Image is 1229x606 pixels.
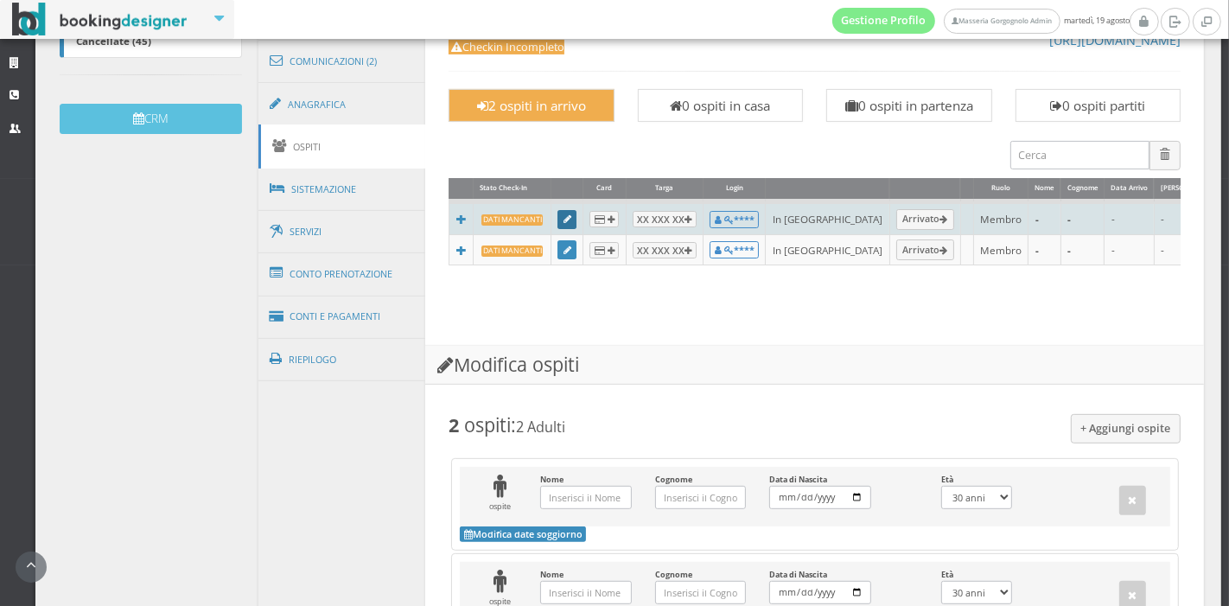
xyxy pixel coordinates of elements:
[832,8,936,34] a: Gestione Profilo
[896,239,954,260] a: Arrivato
[516,418,565,437] small: 2 Adulti
[655,486,746,509] input: Cognome
[941,486,1012,509] select: Età
[540,581,631,604] input: Nome
[974,178,1028,200] div: Ruolo
[1060,201,1105,234] td: -
[769,486,871,509] input: Data di Nascita
[464,412,511,437] span: ospiti
[258,295,426,339] a: Conti e Pagamenti
[540,570,631,604] label: Nome
[941,475,1012,509] label: Età
[941,570,1012,604] label: Età
[769,475,871,509] label: Data di Nascita
[425,346,1204,385] h3: Modifica ospiti
[474,178,551,200] div: Stato Check-In
[974,234,1028,265] td: Membro
[1105,234,1155,265] td: -
[1024,98,1172,113] h3: 0 ospiti partiti
[12,3,188,36] img: BookingDesigner.com
[646,98,794,113] h3: 0 ospiti in casa
[627,178,703,200] div: Targa
[1049,32,1181,48] a: [URL][DOMAIN_NAME]
[457,98,605,113] h3: 2 ospiti in arrivo
[460,526,586,542] button: Modifica date soggiorno
[835,98,983,113] h3: 0 ospiti in partenza
[655,475,746,509] label: Cognome
[773,212,883,226] div: In [GEOGRAPHIC_DATA]
[1155,178,1219,200] div: [PERSON_NAME]
[76,34,151,48] b: Cancellate (45)
[896,209,954,230] a: Arrivato
[944,9,1060,34] a: Masseria Gorgognolo Admin
[633,242,697,258] button: XX XXX XX
[481,214,544,226] b: Dati mancanti
[1060,234,1105,265] td: -
[704,178,765,200] div: Login
[583,178,625,200] div: Card
[258,167,426,212] a: Sistemazione
[655,570,746,604] label: Cognome
[832,8,1130,34] span: martedì, 19 agosto
[60,104,242,134] button: CRM
[449,40,564,54] span: Checkin Incompleto
[773,243,883,258] div: In [GEOGRAPHIC_DATA]
[974,201,1028,234] td: Membro
[633,211,697,227] button: XX XXX XX
[1061,178,1105,200] div: Cognome
[769,570,871,604] label: Data di Nascita
[1028,234,1061,265] td: -
[655,581,746,604] input: Cognome
[1010,141,1149,169] input: Cerca
[258,252,426,297] a: Conto Prenotazione
[481,246,544,257] b: Dati mancanti
[540,475,631,509] label: Nome
[60,25,242,58] a: Cancellate (45)
[472,475,529,513] div: ospite
[449,414,1181,437] h3: :
[449,412,459,437] b: 2
[1105,178,1154,200] div: Data Arrivo
[258,124,426,169] a: Ospiti
[258,39,426,84] a: Comunicazioni (2)
[258,337,426,382] a: Riepilogo
[1105,201,1155,234] td: -
[769,581,871,604] input: Data di Nascita
[1028,201,1061,234] td: -
[258,210,426,254] a: Servizi
[1071,414,1181,443] button: + Aggiungi ospite
[540,486,631,509] input: Nome
[258,82,426,127] a: Anagrafica
[1154,234,1219,265] td: -
[941,581,1012,604] select: Età
[1154,201,1219,234] td: -
[1028,178,1060,200] div: Nome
